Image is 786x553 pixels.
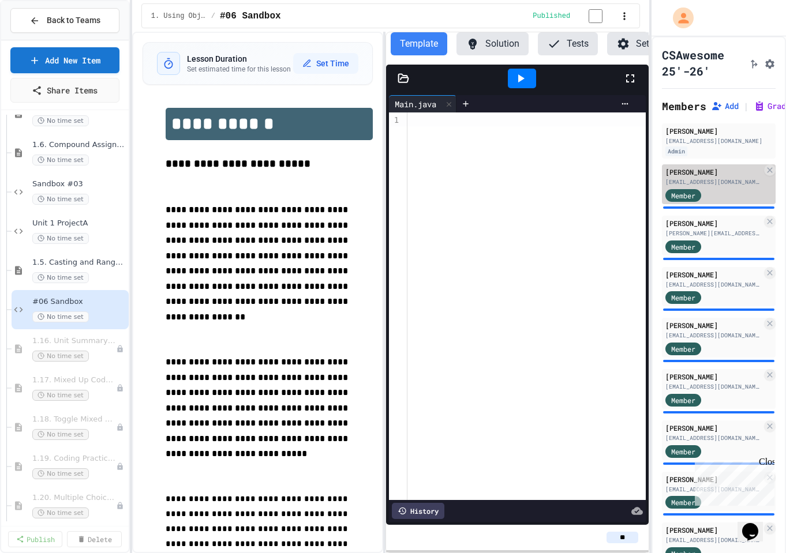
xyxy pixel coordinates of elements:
[32,115,89,126] span: No time set
[67,531,121,547] a: Delete
[32,390,89,401] span: No time set
[32,336,116,346] span: 1.16. Unit Summary 1a (1.1-1.6)
[665,218,762,228] div: [PERSON_NAME]
[607,32,679,55] button: Settings
[116,423,124,431] div: Unpublished
[116,384,124,392] div: Unpublished
[665,146,687,156] div: Admin
[665,434,762,442] div: [EMAIL_ADDRESS][DOMAIN_NAME]
[665,536,762,544] div: [EMAIL_ADDRESS][DOMAIN_NAME]
[8,531,62,547] a: Publish
[32,272,89,283] span: No time set
[10,47,119,73] a: Add New Item
[32,179,126,189] span: Sandbox #03
[665,178,762,186] div: [EMAIL_ADDRESS][DOMAIN_NAME]
[47,14,100,27] span: Back to Teams
[665,382,762,391] div: [EMAIL_ADDRESS][DOMAIN_NAME]
[32,507,89,518] span: No time set
[32,311,89,322] span: No time set
[116,502,124,510] div: Unpublished
[665,423,762,433] div: [PERSON_NAME]
[220,9,281,23] span: #06 Sandbox
[665,320,762,330] div: [PERSON_NAME]
[32,493,116,503] span: 1.20. Multiple Choice Exercises for Unit 1a (1.1-1.6)
[116,462,124,471] div: Unpublished
[389,95,456,112] div: Main.java
[665,331,762,340] div: [EMAIL_ADDRESS][DOMAIN_NAME]
[665,474,762,484] div: [PERSON_NAME]
[389,115,401,126] div: 1
[575,9,616,23] input: publish toggle
[32,194,89,205] span: No time set
[392,503,444,519] div: History
[32,375,116,385] span: 1.17. Mixed Up Code Practice 1.1-1.6
[671,395,695,405] span: Member
[665,229,762,238] div: [PERSON_NAME][EMAIL_ADDRESS][DOMAIN_NAME]
[151,12,207,21] span: 1. Using Objects and Methods
[671,344,695,354] span: Member
[671,446,695,457] span: Member
[187,65,291,74] p: Set estimated time for this lesson
[662,47,743,79] h1: CSAwesome 25'-26'
[711,100,739,112] button: Add
[10,78,119,103] a: Share Items
[764,56,776,70] button: Assignment Settings
[690,457,774,506] iframe: chat widget
[32,258,126,268] span: 1.5. Casting and Ranges of Values
[671,497,695,507] span: Member
[10,8,119,33] button: Back to Teams
[32,297,126,307] span: #06 Sandbox
[665,269,762,280] div: [PERSON_NAME]
[32,155,89,165] span: No time set
[671,190,695,201] span: Member
[5,5,80,73] div: Chat with us now!Close
[32,454,116,464] span: 1.19. Coding Practice 1a (1.1-1.6)
[738,507,774,541] iframe: chat widget
[748,56,759,70] button: Click to see fork details
[32,219,126,228] span: Unit 1 ProjectA
[538,32,598,55] button: Tests
[662,98,706,114] h2: Members
[32,233,89,244] span: No time set
[32,140,126,150] span: 1.6. Compound Assignment Operators
[456,32,529,55] button: Solution
[665,167,762,177] div: [PERSON_NAME]
[665,137,772,145] div: [EMAIL_ADDRESS][DOMAIN_NAME]
[211,12,215,21] span: /
[665,525,762,535] div: [PERSON_NAME]
[743,99,749,113] span: |
[187,53,291,65] h3: Lesson Duration
[32,415,116,424] span: 1.18. Toggle Mixed Up or Write Code Practice 1.1-1.6
[533,12,570,21] span: Published
[389,98,442,110] div: Main.java
[391,32,447,55] button: Template
[665,371,762,382] div: [PERSON_NAME]
[293,53,358,74] button: Set Time
[32,468,89,479] span: No time set
[665,485,762,494] div: [EMAIL_ADDRESS][DOMAIN_NAME]
[671,292,695,303] span: Member
[116,345,124,353] div: Unpublished
[665,126,772,136] div: [PERSON_NAME]
[32,351,89,362] span: No time set
[671,242,695,252] span: Member
[533,9,616,23] div: Content is published and visible to students
[661,5,697,31] div: My Account
[665,280,762,289] div: [EMAIL_ADDRESS][DOMAIN_NAME]
[32,429,89,440] span: No time set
